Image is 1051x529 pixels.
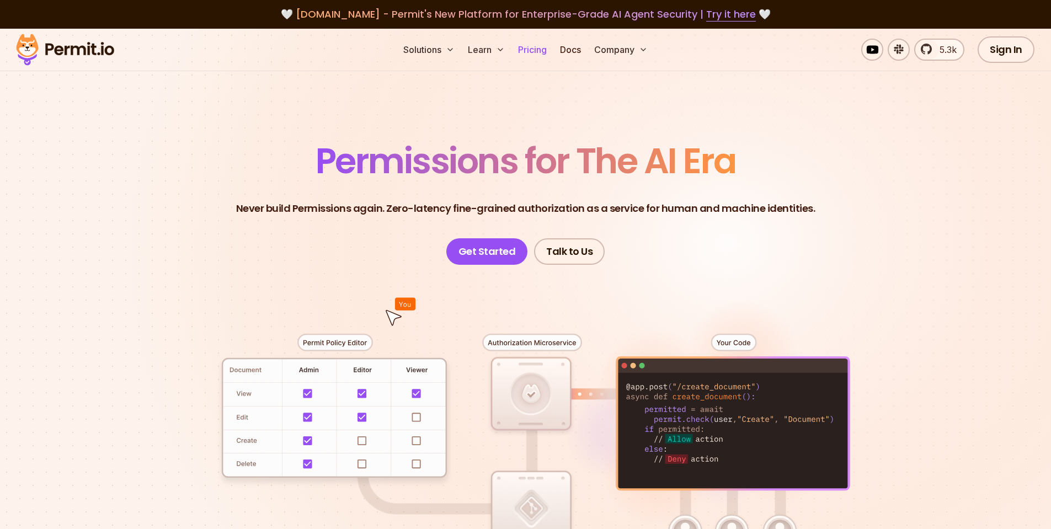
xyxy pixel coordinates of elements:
[706,7,756,22] a: Try it here
[978,36,1034,63] a: Sign In
[463,39,509,61] button: Learn
[514,39,551,61] a: Pricing
[933,43,957,56] span: 5.3k
[914,39,964,61] a: 5.3k
[556,39,585,61] a: Docs
[26,7,1025,22] div: 🤍 🤍
[534,238,605,265] a: Talk to Us
[590,39,652,61] button: Company
[236,201,815,216] p: Never build Permissions again. Zero-latency fine-grained authorization as a service for human and...
[399,39,459,61] button: Solutions
[296,7,756,21] span: [DOMAIN_NAME] - Permit's New Platform for Enterprise-Grade AI Agent Security |
[11,31,119,68] img: Permit logo
[446,238,528,265] a: Get Started
[316,136,736,185] span: Permissions for The AI Era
